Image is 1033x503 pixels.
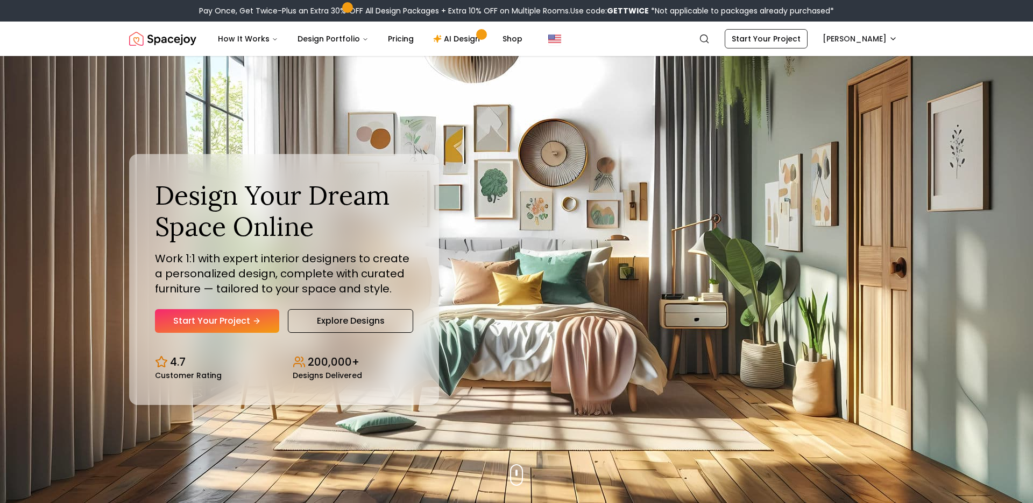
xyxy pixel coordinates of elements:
[155,180,413,242] h1: Design Your Dream Space Online
[209,28,531,50] nav: Main
[494,28,531,50] a: Shop
[155,251,413,296] p: Work 1:1 with expert interior designers to create a personalized design, complete with curated fu...
[649,5,834,16] span: *Not applicable to packages already purchased*
[308,354,359,369] p: 200,000+
[379,28,422,50] a: Pricing
[424,28,492,50] a: AI Design
[129,28,196,50] a: Spacejoy
[816,29,904,48] button: [PERSON_NAME]
[289,28,377,50] button: Design Portfolio
[129,28,196,50] img: Spacejoy Logo
[725,29,808,48] a: Start Your Project
[155,372,222,379] small: Customer Rating
[288,309,413,333] a: Explore Designs
[548,32,561,45] img: United States
[209,28,287,50] button: How It Works
[155,309,279,333] a: Start Your Project
[155,346,413,379] div: Design stats
[199,5,834,16] div: Pay Once, Get Twice-Plus an Extra 30% OFF All Design Packages + Extra 10% OFF on Multiple Rooms.
[293,372,362,379] small: Designs Delivered
[570,5,649,16] span: Use code:
[170,354,186,369] p: 4.7
[129,22,904,56] nav: Global
[607,5,649,16] b: GETTWICE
